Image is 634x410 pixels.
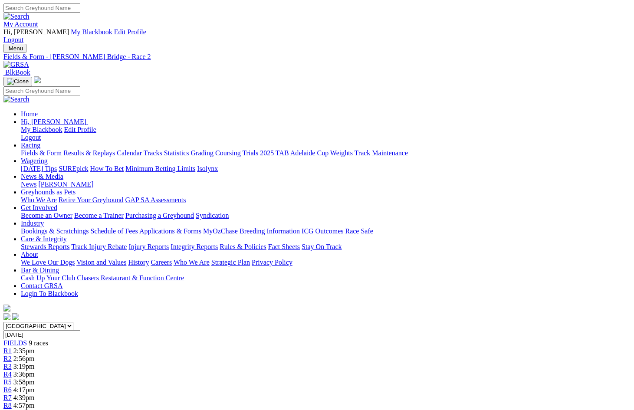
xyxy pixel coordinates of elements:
div: Care & Integrity [21,243,631,251]
a: Coursing [215,149,241,157]
a: Statistics [164,149,189,157]
a: News & Media [21,173,63,180]
a: SUREpick [59,165,88,172]
a: Strategic Plan [211,259,250,266]
button: Toggle navigation [3,44,26,53]
a: Tracks [144,149,162,157]
a: BlkBook [3,69,30,76]
a: How To Bet [90,165,124,172]
div: Industry [21,227,631,235]
a: Greyhounds as Pets [21,188,76,196]
a: R2 [3,355,12,362]
a: Trials [242,149,258,157]
img: logo-grsa-white.png [3,305,10,312]
a: FIELDS [3,339,27,347]
img: Search [3,13,30,20]
a: R6 [3,386,12,394]
a: Grading [191,149,214,157]
a: Racing [21,141,40,149]
a: MyOzChase [203,227,238,235]
span: 3:58pm [13,378,35,386]
a: Applications & Forms [139,227,201,235]
a: Chasers Restaurant & Function Centre [77,274,184,282]
a: Home [21,110,38,118]
span: 4:39pm [13,394,35,401]
a: Privacy Policy [252,259,292,266]
a: R3 [3,363,12,370]
a: Become a Trainer [74,212,124,219]
a: Cash Up Your Club [21,274,75,282]
img: twitter.svg [12,313,19,320]
a: Fields & Form - [PERSON_NAME] Bridge - Race 2 [3,53,631,61]
a: Rules & Policies [220,243,266,250]
a: Retire Your Greyhound [59,196,124,203]
a: Who We Are [174,259,210,266]
a: ICG Outcomes [302,227,343,235]
a: My Blackbook [71,28,112,36]
div: Greyhounds as Pets [21,196,631,204]
a: We Love Our Dogs [21,259,75,266]
div: About [21,259,631,266]
a: Contact GRSA [21,282,62,289]
a: Calendar [117,149,142,157]
a: Fields & Form [21,149,62,157]
a: Careers [151,259,172,266]
a: Login To Blackbook [21,290,78,297]
span: R4 [3,371,12,378]
a: Stewards Reports [21,243,69,250]
a: Fact Sheets [268,243,300,250]
a: News [21,180,36,188]
span: Hi, [PERSON_NAME] [3,28,69,36]
img: logo-grsa-white.png [34,76,41,83]
span: 4:57pm [13,402,35,409]
a: 2025 TAB Adelaide Cup [260,149,328,157]
span: 2:35pm [13,347,35,354]
div: Bar & Dining [21,274,631,282]
span: Menu [9,45,23,52]
span: Hi, [PERSON_NAME] [21,118,86,125]
a: R7 [3,394,12,401]
a: R5 [3,378,12,386]
a: Race Safe [345,227,373,235]
div: Hi, [PERSON_NAME] [21,126,631,141]
a: About [21,251,38,258]
a: Track Maintenance [355,149,408,157]
a: History [128,259,149,266]
a: Industry [21,220,44,227]
a: Schedule of Fees [90,227,138,235]
a: Get Involved [21,204,57,211]
a: Care & Integrity [21,235,67,243]
a: [DATE] Tips [21,165,57,172]
a: Who We Are [21,196,57,203]
a: R1 [3,347,12,354]
a: Weights [330,149,353,157]
a: Vision and Values [76,259,126,266]
a: Logout [3,36,23,43]
a: [PERSON_NAME] [38,180,93,188]
a: Bar & Dining [21,266,59,274]
div: Get Involved [21,212,631,220]
a: Stay On Track [302,243,342,250]
a: Edit Profile [114,28,146,36]
span: R8 [3,402,12,409]
div: Wagering [21,165,631,173]
a: Become an Owner [21,212,72,219]
input: Search [3,3,80,13]
span: 2:56pm [13,355,35,362]
span: 3:19pm [13,363,35,370]
a: Integrity Reports [171,243,218,250]
a: Edit Profile [64,126,96,133]
img: Close [7,78,29,85]
img: GRSA [3,61,29,69]
a: My Account [3,20,38,28]
button: Toggle navigation [3,77,32,86]
span: 9 races [29,339,48,347]
div: News & Media [21,180,631,188]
